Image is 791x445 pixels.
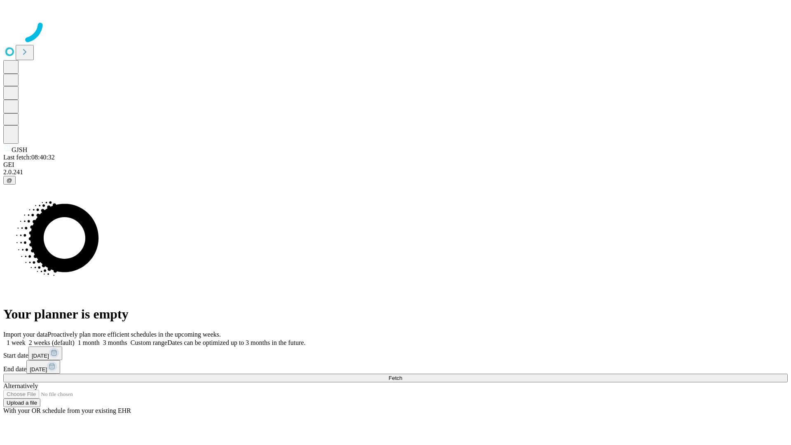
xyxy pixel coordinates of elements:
[7,177,12,183] span: @
[26,360,60,374] button: [DATE]
[28,347,62,360] button: [DATE]
[30,366,47,372] span: [DATE]
[32,353,49,359] span: [DATE]
[3,374,788,382] button: Fetch
[78,339,100,346] span: 1 month
[7,339,26,346] span: 1 week
[48,331,221,338] span: Proactively plan more efficient schedules in the upcoming weeks.
[131,339,167,346] span: Custom range
[3,407,131,414] span: With your OR schedule from your existing EHR
[3,331,48,338] span: Import your data
[103,339,127,346] span: 3 months
[3,398,40,407] button: Upload a file
[29,339,75,346] span: 2 weeks (default)
[3,347,788,360] div: Start date
[3,176,16,185] button: @
[3,169,788,176] div: 2.0.241
[3,161,788,169] div: GEI
[388,375,402,381] span: Fetch
[3,360,788,374] div: End date
[3,154,55,161] span: Last fetch: 08:40:32
[3,307,788,322] h1: Your planner is empty
[3,382,38,389] span: Alternatively
[167,339,305,346] span: Dates can be optimized up to 3 months in the future.
[12,146,27,153] span: GJSH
